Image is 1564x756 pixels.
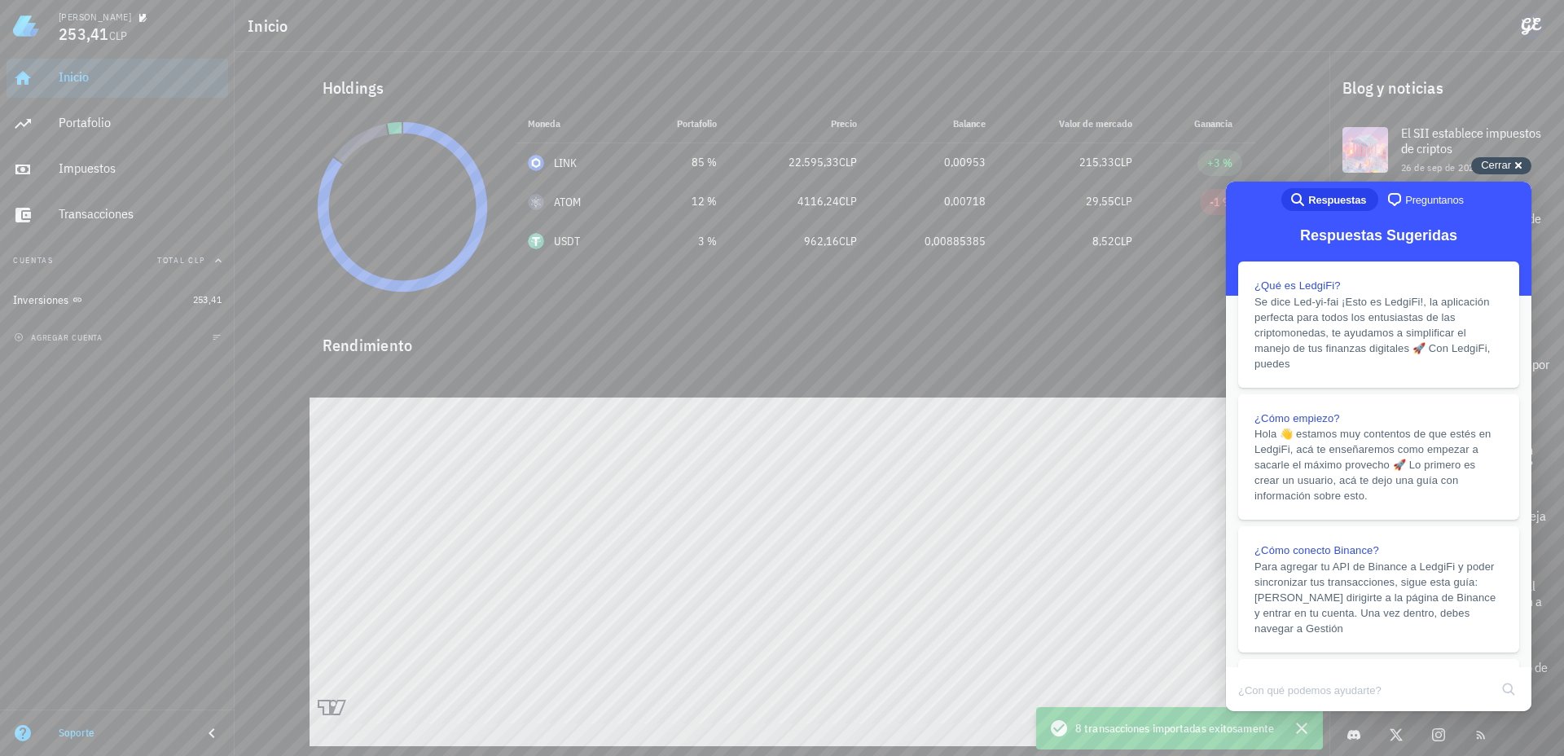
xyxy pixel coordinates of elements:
[883,193,986,210] div: 0,00718
[1086,194,1114,209] span: 29,55
[528,155,544,171] div: LINK-icon
[7,104,228,143] a: Portafolio
[1092,234,1114,248] span: 8,52
[645,193,717,210] div: 12 %
[999,104,1145,143] th: Valor de mercado
[730,104,869,143] th: Precio
[109,29,128,43] span: CLP
[7,280,228,319] a: Inversiones 253,41
[870,104,999,143] th: Balance
[157,255,205,266] span: Total CLP
[248,13,295,39] h1: Inicio
[59,206,222,222] div: Transacciones
[193,293,222,305] span: 253,41
[13,13,39,39] img: LedgiFi
[839,155,857,169] span: CLP
[789,155,839,169] span: 22.595,33
[59,69,222,85] div: Inicio
[59,727,189,740] div: Soporte
[1114,234,1132,248] span: CLP
[1329,62,1564,114] div: Blog y noticias
[7,196,228,235] a: Transacciones
[515,104,633,143] th: Moneda
[839,194,857,209] span: CLP
[632,104,730,143] th: Portafolio
[1226,182,1531,711] iframe: Help Scout Beacon - Live Chat, Contact Form, and Knowledge Base
[10,329,110,345] button: agregar cuenta
[1079,155,1114,169] span: 215,33
[59,160,222,176] div: Impuestos
[310,62,1255,114] div: Holdings
[1075,719,1274,737] span: 8 transacciones importadas exitosamente
[59,115,222,130] div: Portafolio
[1114,155,1132,169] span: CLP
[645,233,717,250] div: 3 %
[1518,13,1544,39] div: avatar
[554,233,581,249] div: USDT
[1207,155,1232,171] div: +3 %
[318,700,346,715] a: Charting by TradingView
[1401,161,1479,174] span: 26 de sep de 2025
[7,150,228,189] a: Impuestos
[554,155,578,171] div: LINK
[1194,117,1242,130] span: Ganancia
[17,332,103,343] span: agregar cuenta
[13,293,69,307] div: Inversiones
[59,11,131,24] div: [PERSON_NAME]
[59,23,109,45] span: 253,41
[554,194,582,210] div: ATOM
[1114,194,1132,209] span: CLP
[1471,157,1531,174] button: Cerrar
[645,154,717,171] div: 85 %
[528,233,544,249] div: USDT-icon
[797,194,839,209] span: 4116,24
[883,154,986,171] div: 0,00953
[7,59,228,98] a: Inicio
[1210,194,1232,210] div: -1 %
[528,194,544,210] div: ATOM-icon
[1329,114,1564,186] a: El SII establece impuestos de criptos 26 de sep de 2025
[804,234,839,248] span: 962,16
[1481,159,1511,171] span: Cerrar
[1401,125,1541,156] span: El SII establece impuestos de criptos
[839,234,857,248] span: CLP
[310,319,1255,358] div: Rendimiento
[7,241,228,280] button: CuentasTotal CLP
[883,233,986,250] div: 0,00885385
